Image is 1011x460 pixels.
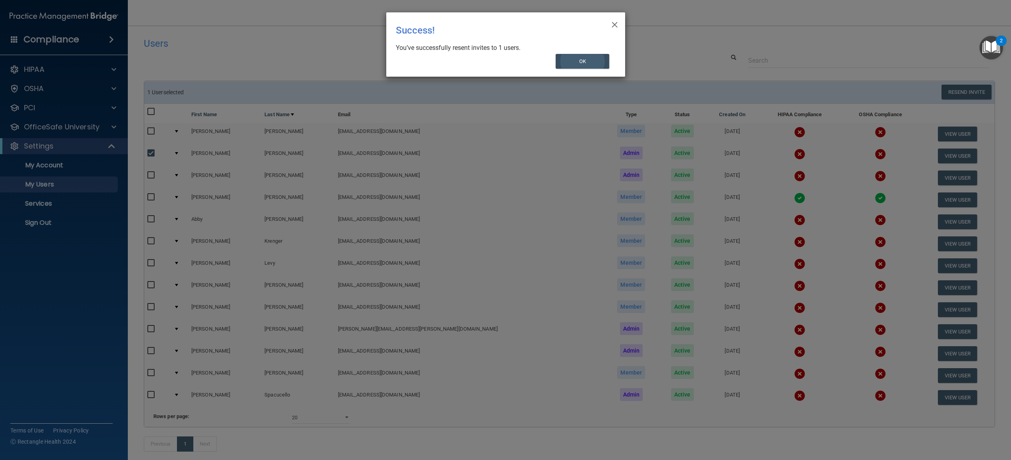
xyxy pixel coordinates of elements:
[979,36,1003,59] button: Open Resource Center, 2 new notifications
[396,44,609,52] div: You’ve successfully resent invites to 1 users.
[611,16,618,32] span: ×
[556,54,609,69] button: OK
[396,19,583,42] div: Success!
[1000,41,1003,51] div: 2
